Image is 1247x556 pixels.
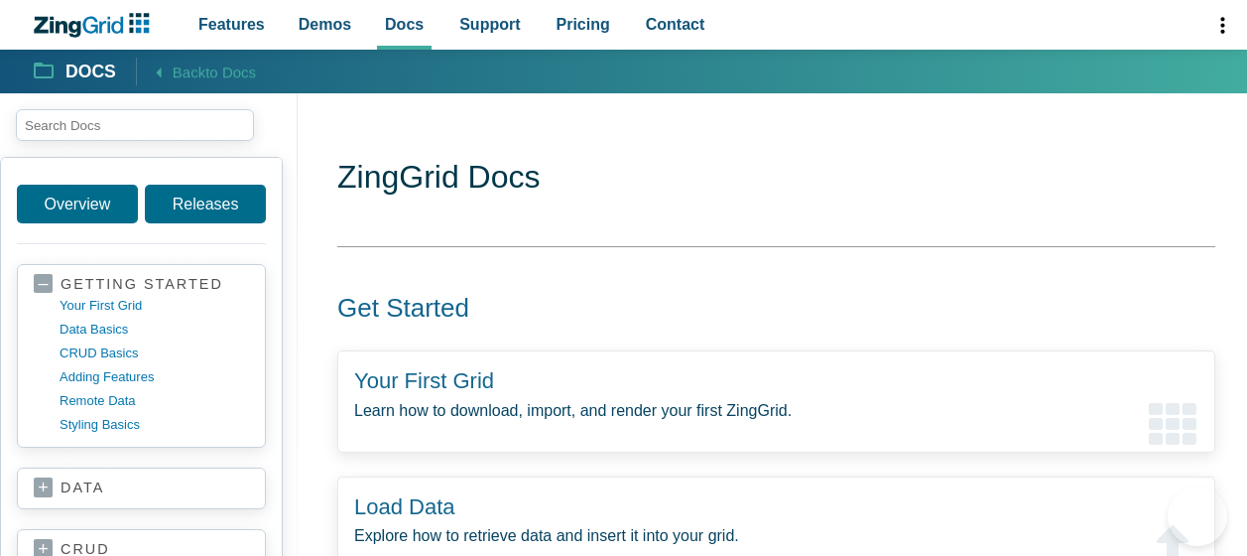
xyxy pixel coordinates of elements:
[299,11,351,38] span: Demos
[17,185,138,223] a: Overview
[354,397,1198,424] p: Learn how to download, import, and render your first ZingGrid.
[65,64,116,81] strong: Docs
[385,11,424,38] span: Docs
[145,185,266,223] a: Releases
[557,11,610,38] span: Pricing
[198,11,265,38] span: Features
[60,365,249,389] a: adding features
[60,389,249,413] a: remote data
[646,11,705,38] span: Contact
[205,64,256,80] span: to Docs
[313,292,1191,326] h2: Get Started
[34,479,249,498] a: data
[60,413,249,437] a: styling basics
[60,294,249,318] a: your first grid
[34,60,116,83] a: Docs
[337,157,1215,202] h1: ZingGrid Docs
[1168,486,1227,546] iframe: Toggle Customer Support
[16,109,254,141] input: search input
[34,275,249,294] a: getting started
[354,494,455,519] a: Load Data
[136,58,256,84] a: Backto Docs
[354,368,494,393] a: Your First Grid
[173,60,256,84] span: Back
[60,318,249,342] a: data basics
[60,342,249,365] a: CRUD basics
[459,11,520,38] span: Support
[354,522,1198,549] p: Explore how to retrieve data and insert it into your grid.
[32,13,160,38] a: ZingChart Logo. Click to return to the homepage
